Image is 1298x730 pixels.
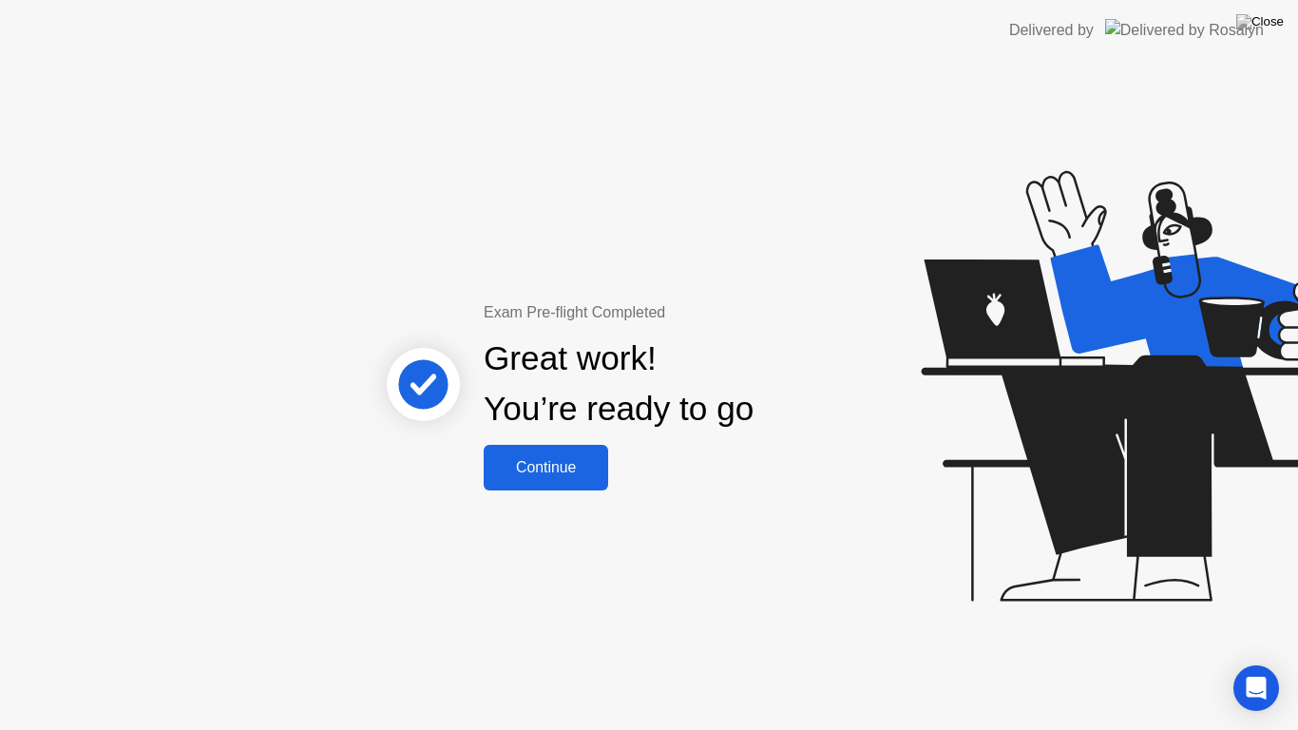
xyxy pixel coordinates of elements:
[1009,19,1094,42] div: Delivered by
[484,301,876,324] div: Exam Pre-flight Completed
[484,445,608,490] button: Continue
[1236,14,1284,29] img: Close
[484,334,754,434] div: Great work! You’re ready to go
[1105,19,1264,41] img: Delivered by Rosalyn
[489,459,602,476] div: Continue
[1233,665,1279,711] div: Open Intercom Messenger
